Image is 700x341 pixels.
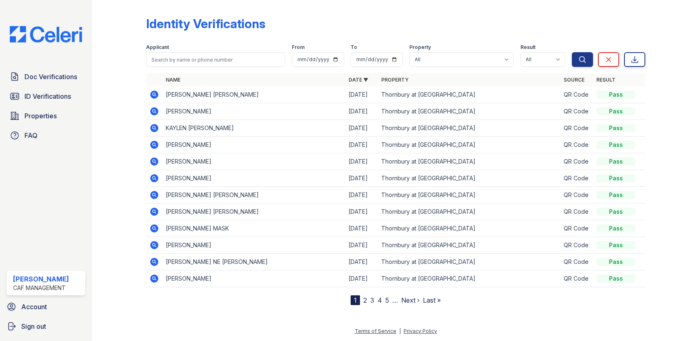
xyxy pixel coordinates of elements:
td: [DATE] [345,270,378,287]
a: Next › [401,296,420,304]
td: Thornbury at [GEOGRAPHIC_DATA] [378,237,560,254]
a: Date ▼ [349,77,368,83]
a: ID Verifications [7,88,85,104]
a: Name [166,77,180,83]
td: QR Code [560,237,593,254]
td: QR Code [560,137,593,153]
td: [PERSON_NAME] MASK [162,220,345,237]
label: Applicant [146,44,169,51]
label: Property [409,44,431,51]
td: [PERSON_NAME] [162,170,345,187]
div: Pass [596,174,636,182]
td: KAYLEN [PERSON_NAME] [162,120,345,137]
span: Doc Verifications [24,72,77,82]
span: … [392,295,398,305]
div: 1 [351,295,360,305]
td: [DATE] [345,137,378,153]
td: Thornbury at [GEOGRAPHIC_DATA] [378,120,560,137]
td: [PERSON_NAME] NE [PERSON_NAME] [162,254,345,270]
td: QR Code [560,204,593,220]
td: [DATE] [345,237,378,254]
td: QR Code [560,153,593,170]
td: [DATE] [345,220,378,237]
td: [PERSON_NAME] [162,270,345,287]
td: [PERSON_NAME] [162,137,345,153]
span: ID Verifications [24,91,71,101]
a: 4 [378,296,382,304]
a: Sign out [3,318,89,334]
a: Source [564,77,584,83]
td: QR Code [560,254,593,270]
a: Property [381,77,409,83]
div: [PERSON_NAME] [13,274,69,284]
div: Pass [596,258,636,266]
a: Result [596,77,616,83]
td: [PERSON_NAME] [162,103,345,120]
div: Pass [596,208,636,216]
div: Pass [596,241,636,249]
td: [PERSON_NAME] [PERSON_NAME] [162,204,345,220]
td: Thornbury at [GEOGRAPHIC_DATA] [378,137,560,153]
div: Pass [596,157,636,166]
label: To [351,44,357,51]
a: Last » [423,296,441,304]
input: Search by name or phone number [146,52,285,67]
a: FAQ [7,127,85,144]
td: QR Code [560,103,593,120]
td: [DATE] [345,170,378,187]
label: From [292,44,304,51]
td: Thornbury at [GEOGRAPHIC_DATA] [378,86,560,103]
a: 5 [385,296,389,304]
div: Identity Verifications [146,16,265,31]
span: FAQ [24,131,38,140]
td: Thornbury at [GEOGRAPHIC_DATA] [378,204,560,220]
div: | [399,328,401,334]
td: QR Code [560,120,593,137]
td: Thornbury at [GEOGRAPHIC_DATA] [378,103,560,120]
td: [DATE] [345,187,378,204]
span: Account [21,302,47,312]
td: [DATE] [345,120,378,137]
span: Properties [24,111,57,121]
img: CE_Logo_Blue-a8612792a0a2168367f1c8372b55b34899dd931a85d93a1a3d3e32e68fde9ad4.png [3,26,89,42]
td: QR Code [560,270,593,287]
td: QR Code [560,187,593,204]
a: 2 [363,296,367,304]
td: [DATE] [345,204,378,220]
td: QR Code [560,220,593,237]
td: Thornbury at [GEOGRAPHIC_DATA] [378,220,560,237]
td: [PERSON_NAME] [162,153,345,170]
td: QR Code [560,170,593,187]
div: Pass [596,124,636,132]
td: [DATE] [345,86,378,103]
div: Pass [596,191,636,199]
a: Terms of Service [355,328,396,334]
label: Result [520,44,536,51]
div: Pass [596,91,636,99]
td: [DATE] [345,153,378,170]
td: QR Code [560,86,593,103]
a: Privacy Policy [404,328,437,334]
div: Pass [596,275,636,283]
td: Thornbury at [GEOGRAPHIC_DATA] [378,254,560,270]
td: Thornbury at [GEOGRAPHIC_DATA] [378,170,560,187]
a: Properties [7,108,85,124]
a: 3 [370,296,374,304]
td: [DATE] [345,254,378,270]
td: [PERSON_NAME] [PERSON_NAME] [162,86,345,103]
td: Thornbury at [GEOGRAPHIC_DATA] [378,270,560,287]
td: [PERSON_NAME] [162,237,345,254]
a: Account [3,299,89,315]
div: CAF Management [13,284,69,292]
td: [DATE] [345,103,378,120]
td: [PERSON_NAME] [PERSON_NAME] [162,187,345,204]
div: Pass [596,141,636,149]
a: Doc Verifications [7,69,85,85]
td: Thornbury at [GEOGRAPHIC_DATA] [378,187,560,204]
div: Pass [596,107,636,115]
span: Sign out [21,321,46,331]
td: Thornbury at [GEOGRAPHIC_DATA] [378,153,560,170]
div: Pass [596,224,636,232]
